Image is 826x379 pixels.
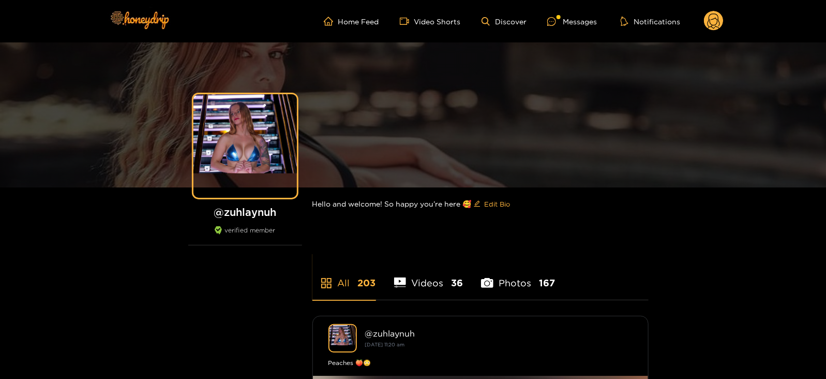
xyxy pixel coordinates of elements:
div: Peaches 🍑😳 [328,358,633,368]
span: home [324,17,338,26]
li: Videos [394,253,463,300]
a: Home Feed [324,17,379,26]
div: Hello and welcome! So happy you’re here 🥰 [312,187,649,221]
span: 36 [451,276,463,289]
img: zuhlaynuh [328,324,357,353]
span: 203 [358,276,376,289]
div: Messages [547,16,597,27]
span: edit [474,200,480,208]
a: Discover [482,17,527,26]
button: editEdit Bio [472,196,513,212]
span: Edit Bio [485,199,510,209]
span: 167 [539,276,555,289]
button: Notifications [618,16,683,26]
li: All [312,253,376,300]
span: video-camera [400,17,414,26]
span: appstore [320,277,333,289]
div: @ zuhlaynuh [365,329,633,338]
small: [DATE] 11:20 am [365,342,405,347]
div: verified member [188,226,302,245]
a: Video Shorts [400,17,461,26]
li: Photos [481,253,555,300]
h1: @ zuhlaynuh [188,206,302,218]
